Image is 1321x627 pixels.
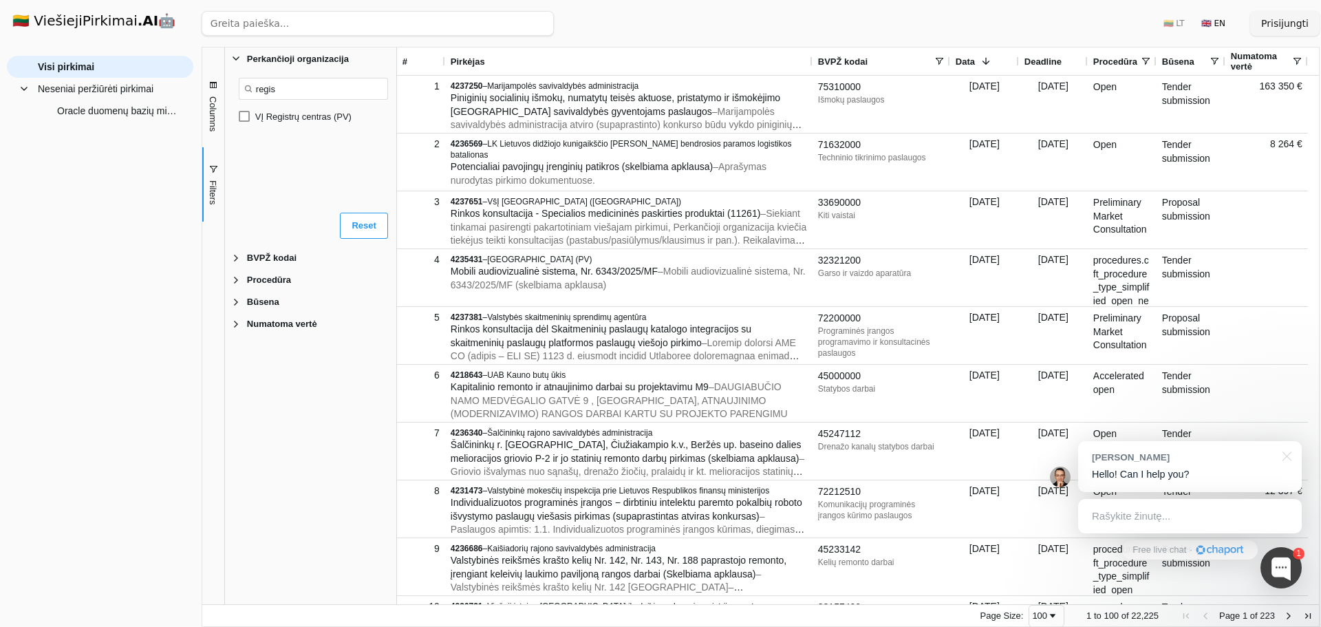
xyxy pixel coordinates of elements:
div: 72212510 [818,485,945,499]
span: Oracle duomenų bazių migravimo analizės, testavimo ir konsultavimo paslaugos [57,100,180,121]
div: Tender submission [1157,134,1225,191]
span: – Aprašymas nurodytas pirkimo dokumentuose. [451,161,766,186]
span: # [402,56,407,67]
div: Open [1088,134,1157,191]
div: Programinės įrangos programavimo ir konsultacinės paslaugos [818,326,945,359]
div: 33157400 [818,601,945,615]
span: Viešoji įstaiga [GEOGRAPHIC_DATA] ilgalaikio gydymo ir geriatrijos centras [487,602,765,611]
div: Next Page [1283,610,1294,621]
div: – [451,427,807,438]
div: – [451,81,807,92]
span: 4235431 [451,255,483,264]
div: [DATE] [1019,249,1088,306]
div: – [451,254,807,265]
div: Rašykite žinutę... [1078,499,1302,533]
span: Šalčininkų rajono savivaldybės administracija [487,428,652,438]
span: Marijampolės savivaldybės administracija [487,81,638,91]
span: Numatoma vertė [247,319,317,329]
div: 1 [402,76,440,96]
div: Previous Page [1200,610,1211,621]
div: Kelių remonto darbai [818,557,945,568]
div: 71632000 [818,138,945,152]
span: 4236340 [451,428,483,438]
img: Jonas [1050,467,1071,487]
input: Greita paieška... [202,11,554,36]
span: Data [956,56,975,67]
button: 🇬🇧 EN [1193,12,1234,34]
button: Prisijungti [1250,11,1320,36]
span: Pirkėjas [451,56,485,67]
div: Kiti vaistai [818,210,945,221]
span: VšĮ [GEOGRAPHIC_DATA] ([GEOGRAPHIC_DATA]) [487,197,681,206]
div: Filter List 5 Filters [225,47,396,335]
div: VĮ Registrų centras (PV) [255,111,391,122]
p: Hello! Can I help you? [1092,467,1288,482]
div: 8 [402,481,440,501]
div: [DATE] [950,307,1019,364]
div: 6 [402,365,440,385]
span: 4237651 [451,197,483,206]
span: Numatoma vertė [1231,51,1291,72]
div: [PERSON_NAME] [1092,451,1274,464]
div: 32321200 [818,254,945,268]
div: – [451,485,807,496]
div: Open [1088,76,1157,133]
span: 22,225 [1131,610,1159,621]
span: 100 [1104,610,1119,621]
span: [GEOGRAPHIC_DATA] (PV) [487,255,592,264]
div: [DATE] [950,480,1019,538]
span: Deadline [1024,56,1062,67]
div: [DATE] [1019,365,1088,422]
span: Individualizuotos programinės įrangos − dirbtiniu intelektu paremto pokalbių roboto išvystymo pas... [451,497,802,522]
div: [DATE] [1019,134,1088,191]
div: 75310000 [818,81,945,94]
div: Page Size [1029,605,1064,627]
div: Preliminary Market Consultation [1088,307,1157,364]
div: 72200000 [818,312,945,326]
div: Garso ir vaizdo aparatūra [818,268,945,279]
div: First Page [1181,610,1192,621]
span: Procedūra [247,275,291,285]
div: 1 [1293,548,1304,560]
span: Piniginių socialinių išmokų, numatytų teisės aktuose, pristatymo ir išmokėjimo [GEOGRAPHIC_DATA] ... [451,92,780,117]
div: 3 [402,192,440,212]
div: Techninio tikrinimo paslaugos [818,152,945,163]
div: Filter List [230,108,396,125]
span: – Mobili audiovizualinė sistema, Nr. 6343/2025/MF (skelbiama apklausa) [451,266,806,290]
div: – [451,138,807,160]
div: 5 [402,308,440,328]
span: Šalčininkų r. [GEOGRAPHIC_DATA], Čiužiakampio k.v., Beržės up. baseino dalies melioracijos griovi... [451,439,802,464]
div: [DATE] [950,249,1019,306]
div: – [451,543,807,554]
div: [DATE] [950,423,1019,480]
div: [DATE] [950,191,1019,248]
strong: .AI [138,12,159,29]
div: Tender submission [1157,365,1225,422]
div: [DATE] [1019,423,1088,480]
div: 10 [402,597,440,617]
span: Rinkos konsultacija dėl Skaitmeninių paslaugų katalogo integracijos su skaitmeninių paslaugų plat... [451,323,751,348]
span: BVPŽ kodai [818,56,868,67]
div: Išmokų paslaugos [818,94,945,105]
div: 163 350 € [1225,76,1308,133]
div: [DATE] [1019,76,1088,133]
div: Komunikacijų programinės įrangos kūrimo paslaugos [818,499,945,521]
span: LK Lietuvos didžiojo kunigaikščio [PERSON_NAME] bendrosios paramos logistikos batalionas [451,139,792,160]
span: Neseniai peržiūrėti pirkimai [38,78,153,99]
div: 4 [402,250,440,270]
span: Visi pirkimai [38,56,94,77]
span: Mobili audiovizualinė sistema, Nr. 6343/2025/MF [451,266,658,277]
span: Rinkos konsultacija - Specialios medicininės paskirties produktai (11261) [451,208,761,219]
div: 2 [402,134,440,154]
div: Page Size: [980,610,1024,621]
div: Proposal submission [1157,307,1225,364]
span: Free live chat [1132,544,1186,557]
div: 45233142 [818,543,945,557]
div: – [451,312,807,323]
div: – [451,196,807,207]
div: · [1190,544,1192,557]
div: [DATE] [1019,191,1088,248]
span: Kapitalinio remonto ir atnaujinimo darbai su projektavimu M9 [451,381,709,392]
div: 9 [402,539,440,559]
div: [DATE] [1019,480,1088,538]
